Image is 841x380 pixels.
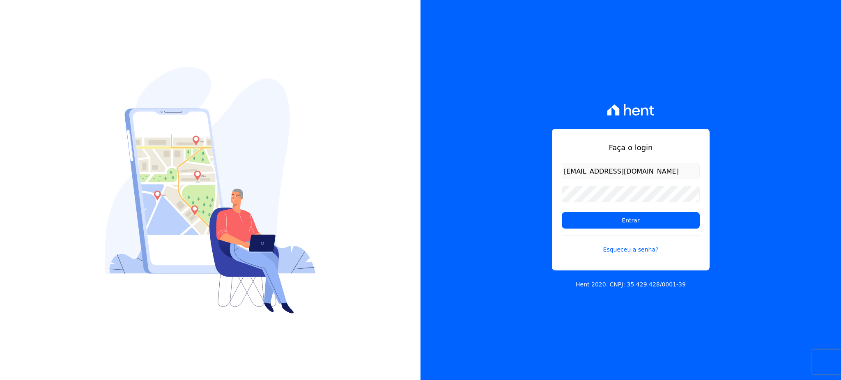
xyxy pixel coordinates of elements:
[562,235,700,254] a: Esqueceu a senha?
[562,142,700,153] h1: Faça o login
[562,212,700,229] input: Entrar
[562,163,700,179] input: Email
[105,67,316,314] img: Login
[576,280,686,289] p: Hent 2020. CNPJ: 35.429.428/0001-39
